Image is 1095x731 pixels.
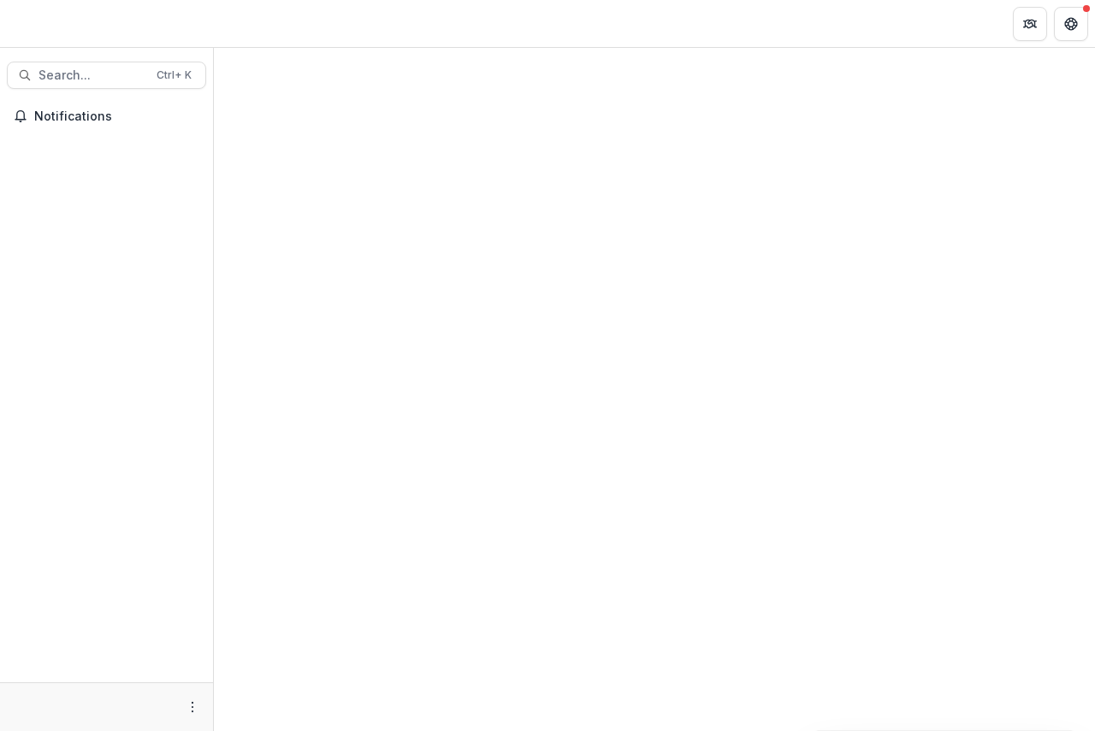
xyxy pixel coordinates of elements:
button: More [182,697,203,717]
button: Partners [1013,7,1047,41]
nav: breadcrumb [221,11,293,36]
span: Search... [38,68,146,83]
span: Notifications [34,109,199,124]
div: Ctrl + K [153,66,195,85]
button: Search... [7,62,206,89]
button: Get Help [1054,7,1088,41]
button: Notifications [7,103,206,130]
